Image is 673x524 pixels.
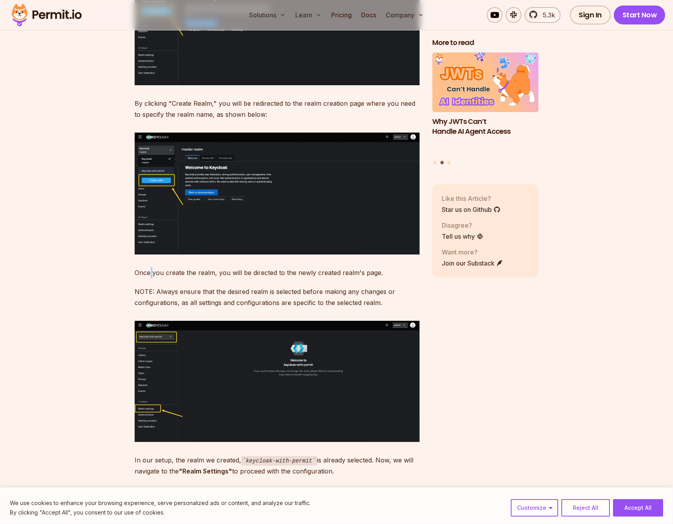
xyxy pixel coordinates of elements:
[440,161,444,165] button: Go to slide 2
[433,161,437,164] button: Go to slide 1
[10,498,311,508] p: We use cookies to enhance your browsing experience, serve personalized ads or content, and analyz...
[10,508,311,517] p: By clicking "Accept All", you consent to our use of cookies.
[135,98,420,120] p: By clicking "Create Realm," you will be redirected to the realm creation page where you need to s...
[292,7,325,23] button: Learn
[432,52,539,166] div: Posts
[538,10,555,20] span: 5.3k
[135,286,420,308] p: NOTE: Always ensure that the desired realm is selected before making any changes or configuration...
[525,7,561,23] a: 5.3k
[613,499,663,517] button: Accept All
[442,247,503,257] p: Want more?
[432,52,539,112] img: Why JWTs Can’t Handle AI Agent Access
[511,499,558,517] button: Customize
[432,38,539,48] h2: More to read
[442,232,484,241] a: Tell us why
[432,52,539,156] li: 2 of 3
[561,499,610,517] button: Reject All
[135,321,420,442] img: image.png
[570,6,611,24] a: Sign In
[135,455,420,477] p: In our setup, the realm we created, is already selected. Now, we will navigate to the to proceed ...
[246,7,289,23] button: Solutions
[328,7,355,23] a: Pricing
[135,133,420,255] img: image.png
[432,52,539,156] a: Why JWTs Can’t Handle AI Agent AccessWhy JWTs Can’t Handle AI Agent Access
[614,6,666,24] a: Start Now
[241,456,317,466] code: keycloak-with-permit
[432,117,539,137] h3: Why JWTs Can’t Handle AI Agent Access
[382,7,427,23] button: Company
[179,467,232,475] strong: "Realm Settings"
[442,221,484,230] p: Disagree?
[442,194,501,203] p: Like this Article?
[442,258,503,268] a: Join our Substack
[8,2,85,28] img: Permit logo
[442,205,501,214] a: Star us on Github
[135,267,420,278] p: Once you create the realm, you will be directed to the newly created realm's page.
[358,7,379,23] a: Docs
[447,161,450,164] button: Go to slide 3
